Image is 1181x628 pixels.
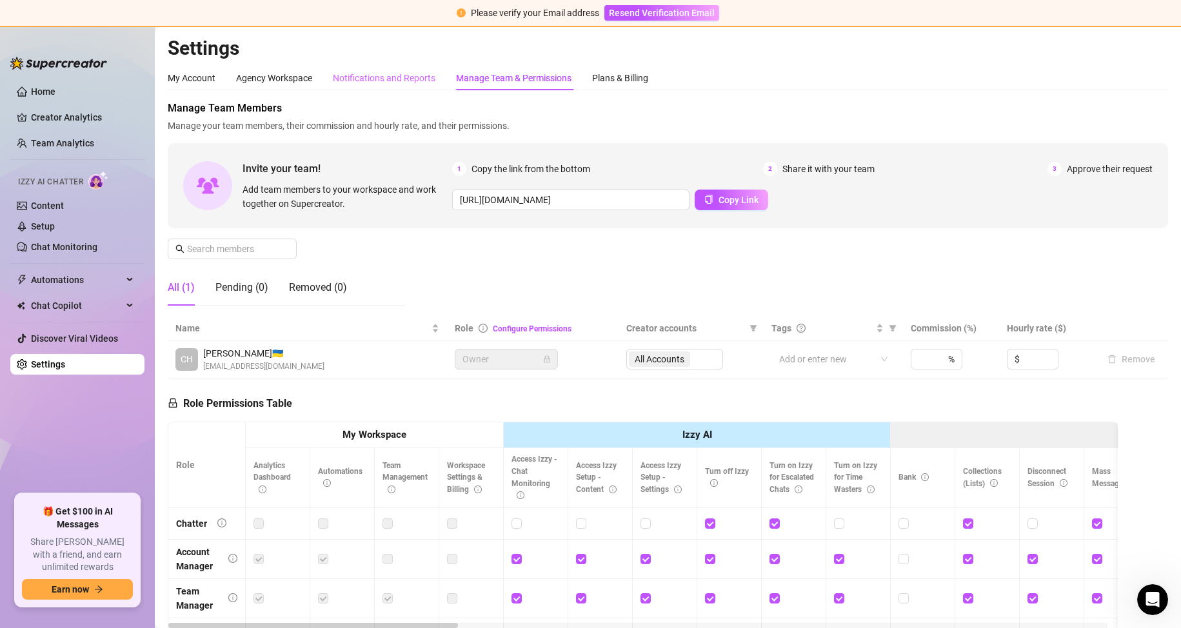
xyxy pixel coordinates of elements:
span: filter [886,319,899,338]
h5: Role Permissions Table [168,396,292,411]
span: info-circle [228,554,237,563]
a: Chat Monitoring [31,242,97,252]
span: Access Izzy - Chat Monitoring [511,455,557,500]
span: thunderbolt [17,275,27,285]
div: Notifications and Reports [333,71,435,85]
span: Share it with your team [782,162,875,176]
div: • 18h ago [117,106,159,119]
span: Resend Verification Email [609,8,715,18]
button: Earn nowarrow-right [22,579,133,600]
div: Team Manager [176,584,218,613]
span: lock [543,355,551,363]
span: CH [181,352,193,366]
th: Name [168,316,447,341]
button: News [194,402,258,454]
a: Home [31,86,55,97]
span: Workspace Settings & Billing [447,461,485,495]
a: Creator Analytics [31,107,134,128]
span: info-circle [474,486,482,493]
span: Tags [771,321,791,335]
span: Creator accounts [626,321,744,335]
h2: Settings [168,36,1168,61]
strong: Izzy AI [682,429,712,440]
span: Approve their request [1067,162,1153,176]
span: 2 [763,162,777,176]
span: info-circle [479,324,488,333]
span: info-circle [990,479,998,487]
div: Removed (0) [289,280,347,295]
span: info-circle [609,486,617,493]
span: Turn on Izzy for Time Wasters [834,461,877,495]
span: Help [151,435,172,444]
span: info-circle [517,491,524,499]
span: Copy the link from the bottom [471,162,590,176]
img: logo-BBDzfeDw.svg [10,57,107,70]
span: Analytics Dashboard [253,461,291,495]
a: Content [31,201,64,211]
span: [EMAIL_ADDRESS][DOMAIN_NAME] [203,360,324,373]
a: Settings [31,359,65,369]
strong: My Workspace [342,429,406,440]
a: Discover Viral Videos [31,333,118,344]
img: Chat Copilot [17,301,25,310]
span: Name [175,321,429,335]
span: Invite your team! [243,161,452,177]
div: Close [226,5,250,28]
span: info-circle [710,479,718,487]
span: Chat Copilot [31,295,123,316]
span: info-circle [1060,479,1067,487]
span: Access Izzy Setup - Settings [640,461,682,495]
th: Role [168,422,246,508]
span: Access Izzy Setup - Content [576,461,617,495]
span: Team Management [382,461,428,495]
th: Commission (%) [903,316,998,341]
div: J [19,94,34,110]
span: info-circle [323,479,331,487]
span: Automations [31,270,123,290]
span: Copy Link [719,195,759,205]
div: All (1) [168,280,195,295]
span: Turn off Izzy [705,467,749,488]
span: Manage your team members, their commission and hourly rate, and their permissions. [168,119,1168,133]
div: My Account [168,71,215,85]
a: Setup [31,221,55,231]
span: Share [PERSON_NAME] with a friend, and earn unlimited rewards [22,536,133,574]
span: info-circle [867,486,875,493]
span: info-circle [388,486,395,493]
span: filter [889,324,897,332]
div: [PERSON_NAME] [46,58,121,72]
div: 🌟 Supercreator [43,106,115,119]
span: info-circle [259,486,266,493]
div: Chatter [176,516,207,531]
a: Team Analytics [31,138,94,148]
span: info-circle [921,473,929,481]
button: Remove [1102,351,1160,367]
span: 1 [452,162,466,176]
span: lock [168,398,178,408]
img: AI Chatter [88,171,108,190]
button: Send us a message [59,363,199,389]
span: Earn now [52,584,89,594]
span: Manage Team Members [168,101,1168,116]
span: Add team members to your workspace and work together on Supercreator. [243,182,447,211]
span: Automations [318,467,362,488]
span: Owner [462,349,550,369]
a: Configure Permissions [493,324,571,333]
h1: Messages [95,6,165,28]
span: exclamation-circle [457,8,466,17]
span: zzz [43,93,57,104]
span: Izzy AI Chatter [18,176,83,188]
span: info-circle [674,486,682,493]
span: 🎁 Get $100 in AI Messages [22,505,133,531]
div: • 16h ago [123,58,165,72]
span: Messages [72,435,121,444]
span: search [175,244,184,253]
span: filter [747,319,760,338]
img: Giselle avatar [24,104,39,120]
span: Role [455,323,473,333]
button: Messages [65,402,129,454]
span: info-circle [795,486,802,493]
button: Help [129,402,194,454]
button: Resend Verification Email [604,5,719,21]
span: 3 [1047,162,1062,176]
